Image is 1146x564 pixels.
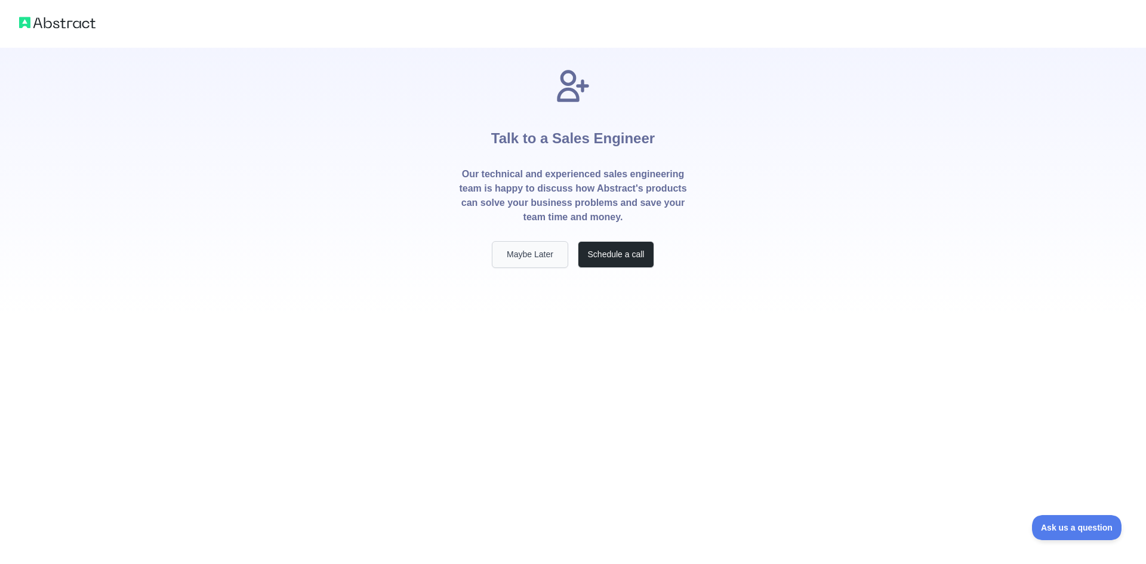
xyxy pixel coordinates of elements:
[19,14,95,31] img: Abstract logo
[578,241,654,268] button: Schedule a call
[458,167,688,224] p: Our technical and experienced sales engineering team is happy to discuss how Abstract's products ...
[491,105,655,167] h1: Talk to a Sales Engineer
[1032,515,1122,540] iframe: Toggle Customer Support
[492,241,568,268] button: Maybe Later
